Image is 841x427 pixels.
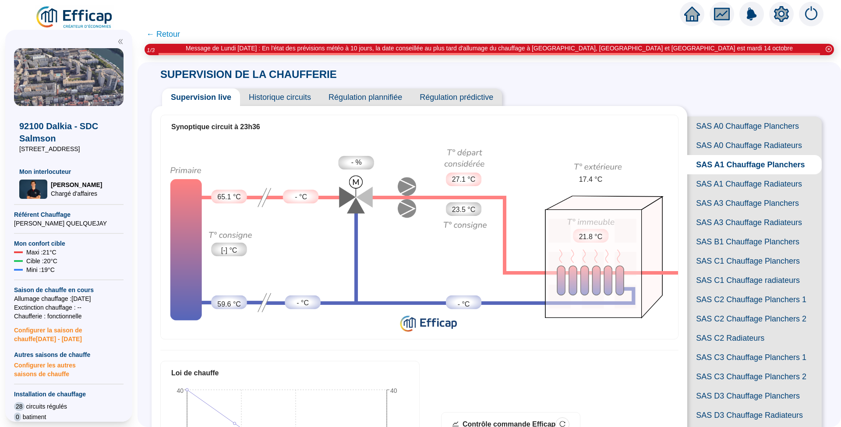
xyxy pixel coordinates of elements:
[240,88,320,106] span: Historique circuits
[14,390,124,399] span: Installation de chauffage
[177,387,184,394] tspan: 40
[14,321,124,343] span: Configurer la saison de chauffe [DATE] - [DATE]
[217,299,241,310] span: 59.6 °C
[161,139,678,336] div: Synoptique
[19,145,118,153] span: [STREET_ADDRESS]
[14,294,124,303] span: Allumage chauffage : [DATE]
[14,210,124,219] span: Référent Chauffage
[739,2,764,26] img: alerts
[51,189,102,198] span: Chargé d'affaires
[579,174,603,185] span: 17.4 °C
[687,328,822,348] span: SAS C2 Radiateurs
[687,194,822,213] span: SAS A3 Chauffage Planchers
[186,44,793,53] div: Message de Lundi [DATE] : En l'état des prévisions météo à 10 jours, la date conseillée au plus t...
[147,47,155,53] i: 1 / 3
[297,298,309,308] span: - °C
[411,88,502,106] span: Régulation prédictive
[826,46,832,52] span: close-circle
[14,312,124,321] span: Chaufferie : fonctionnelle
[559,421,565,427] span: reload
[687,386,822,406] span: SAS D3 Chauffage Planchers
[687,174,822,194] span: SAS A1 Chauffage Radiateurs
[687,251,822,271] span: SAS C1 Chauffage Planchers
[19,167,118,176] span: Mon interlocuteur
[687,116,822,136] span: SAS A0 Chauffage Planchers
[14,359,124,378] span: Configurer les autres saisons de chauffe
[19,120,118,145] span: 92100 Dalkia - SDC Salmson
[687,290,822,309] span: SAS C2 Chauffage Planchers 1
[687,309,822,328] span: SAS C2 Chauffage Planchers 2
[146,28,180,40] span: ← Retour
[26,257,57,265] span: Cible : 20 °C
[171,368,409,378] div: Loi de chauffe
[14,219,124,228] span: [PERSON_NAME] QUELQUEJAY
[351,157,362,168] span: - %
[687,367,822,386] span: SAS C3 Chauffage Planchers 2
[14,413,21,421] span: 0
[458,299,470,310] span: - °C
[687,213,822,232] span: SAS A3 Chauffage Radiateurs
[390,387,397,394] tspan: 40
[26,265,55,274] span: Mini : 19 °C
[684,6,700,22] span: home
[295,192,307,202] span: - °C
[687,155,822,174] span: SAS A1 Chauffage Planchers
[799,2,823,26] img: alerts
[687,271,822,290] span: SAS C1 Chauffage radiateurs
[452,174,476,185] span: 27.1 °C
[687,406,822,425] span: SAS D3 Chauffage Radiateurs
[161,139,678,336] img: circuit-supervision.724c8d6b72cc0638e748.png
[217,192,241,202] span: 65.1 °C
[221,245,237,256] span: [-] °C
[117,39,124,45] span: double-left
[14,350,124,359] span: Autres saisons de chauffe
[35,5,114,30] img: efficap energie logo
[51,180,102,189] span: [PERSON_NAME]
[687,232,822,251] span: SAS B1 Chauffage Planchers
[14,402,25,411] span: 28
[14,239,124,248] span: Mon confort cible
[171,122,668,132] div: Synoptique circuit à 23h36
[452,205,476,215] span: 23.5 °C
[774,6,789,22] span: setting
[320,88,411,106] span: Régulation plannifiée
[14,286,124,294] span: Saison de chauffe en cours
[26,248,57,257] span: Maxi : 21 °C
[687,136,822,155] span: SAS A0 Chauffage Radiateurs
[23,413,46,421] span: batiment
[26,402,67,411] span: circuits régulés
[687,348,822,367] span: SAS C3 Chauffage Planchers 1
[162,88,240,106] span: Supervision live
[714,6,730,22] span: fund
[19,180,47,198] img: Chargé d'affaires
[14,303,124,312] span: Exctinction chauffage : --
[152,68,346,80] span: SUPERVISION DE LA CHAUFFERIE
